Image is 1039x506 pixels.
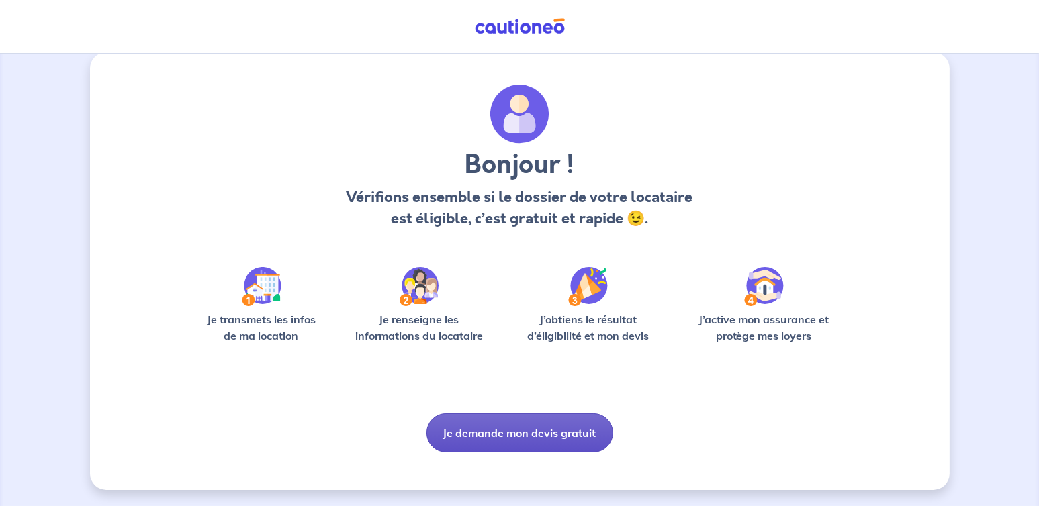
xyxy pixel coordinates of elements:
img: Cautioneo [469,18,570,35]
img: /static/90a569abe86eec82015bcaae536bd8e6/Step-1.svg [242,267,281,306]
p: J’active mon assurance et protège mes loyers [686,311,842,344]
p: Vérifions ensemble si le dossier de votre locataire est éligible, c’est gratuit et rapide 😉. [343,187,696,230]
p: J’obtiens le résultat d’éligibilité et mon devis [512,311,664,344]
img: archivate [490,85,549,144]
p: Je renseigne les informations du locataire [347,311,492,344]
img: /static/f3e743aab9439237c3e2196e4328bba9/Step-3.svg [568,267,608,306]
p: Je transmets les infos de ma location [197,311,326,344]
img: /static/bfff1cf634d835d9112899e6a3df1a5d/Step-4.svg [744,267,784,306]
h3: Bonjour ! [343,149,696,181]
button: Je demande mon devis gratuit [426,413,613,452]
img: /static/c0a346edaed446bb123850d2d04ad552/Step-2.svg [400,267,439,306]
